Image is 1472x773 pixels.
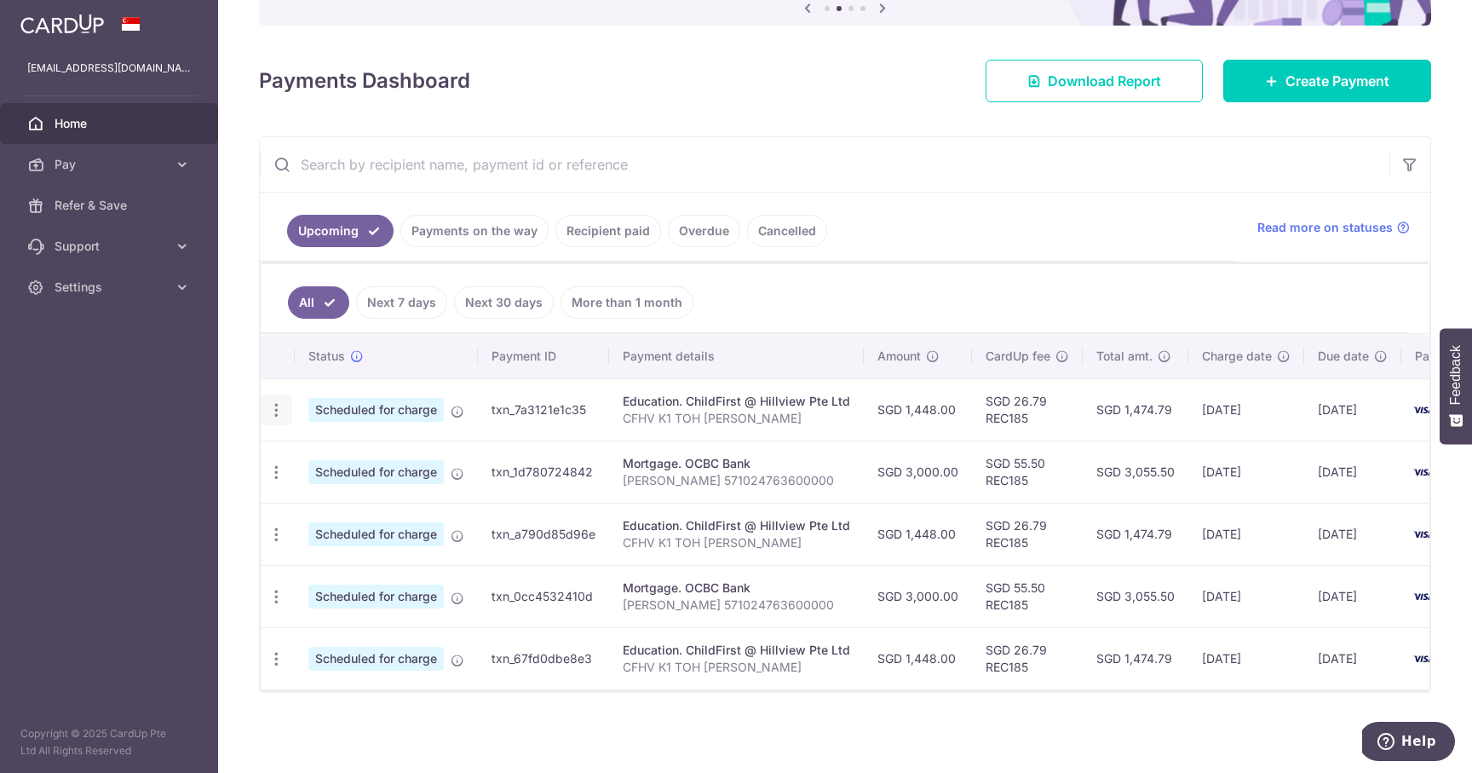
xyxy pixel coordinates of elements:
[864,503,972,565] td: SGD 1,448.00
[623,472,850,489] p: [PERSON_NAME] 571024763600000
[1202,348,1272,365] span: Charge date
[1406,400,1440,420] img: Bank Card
[1406,524,1440,545] img: Bank Card
[623,597,850,614] p: [PERSON_NAME] 571024763600000
[1304,565,1401,627] td: [DATE]
[20,14,104,34] img: CardUp
[1083,378,1188,441] td: SGD 1,474.79
[1406,586,1440,607] img: Bank Card
[561,286,693,319] a: More than 1 month
[55,197,167,214] span: Refer & Save
[1188,441,1304,503] td: [DATE]
[478,627,609,689] td: txn_67fd0dbe8e3
[877,348,921,365] span: Amount
[864,565,972,627] td: SGD 3,000.00
[308,522,444,546] span: Scheduled for charge
[1188,627,1304,689] td: [DATE]
[55,115,167,132] span: Home
[972,565,1083,627] td: SGD 55.50 REC185
[400,215,549,247] a: Payments on the way
[1188,565,1304,627] td: [DATE]
[1304,503,1401,565] td: [DATE]
[1406,649,1440,669] img: Bank Card
[972,627,1083,689] td: SGD 26.79 REC185
[308,348,345,365] span: Status
[1304,441,1401,503] td: [DATE]
[478,565,609,627] td: txn_0cc4532410d
[1362,722,1455,764] iframe: Opens a widget where you can find more information
[55,279,167,296] span: Settings
[356,286,447,319] a: Next 7 days
[668,215,740,247] a: Overdue
[1257,219,1393,236] span: Read more on statuses
[1083,441,1188,503] td: SGD 3,055.50
[972,441,1083,503] td: SGD 55.50 REC185
[478,441,609,503] td: txn_1d780724842
[864,378,972,441] td: SGD 1,448.00
[555,215,661,247] a: Recipient paid
[288,286,349,319] a: All
[623,455,850,472] div: Mortgage. OCBC Bank
[623,659,850,676] p: CFHV K1 TOH [PERSON_NAME]
[1257,219,1410,236] a: Read more on statuses
[308,585,444,609] span: Scheduled for charge
[478,378,609,441] td: txn_7a3121e1c35
[1096,348,1153,365] span: Total amt.
[986,60,1203,102] a: Download Report
[1448,345,1463,405] span: Feedback
[1285,71,1389,91] span: Create Payment
[986,348,1050,365] span: CardUp fee
[478,503,609,565] td: txn_a790d85d96e
[454,286,554,319] a: Next 30 days
[308,460,444,484] span: Scheduled for charge
[308,647,444,671] span: Scheduled for charge
[972,378,1083,441] td: SGD 26.79 REC185
[1304,378,1401,441] td: [DATE]
[55,238,167,255] span: Support
[972,503,1083,565] td: SGD 26.79 REC185
[1440,328,1472,444] button: Feedback - Show survey
[623,580,850,597] div: Mortgage. OCBC Bank
[623,642,850,659] div: Education. ChildFirst @ Hillview Pte Ltd
[260,137,1389,192] input: Search by recipient name, payment id or reference
[259,66,470,96] h4: Payments Dashboard
[27,60,191,77] p: [EMAIL_ADDRESS][DOMAIN_NAME]
[478,334,609,378] th: Payment ID
[1406,462,1440,482] img: Bank Card
[864,627,972,689] td: SGD 1,448.00
[1304,627,1401,689] td: [DATE]
[1083,565,1188,627] td: SGD 3,055.50
[1188,503,1304,565] td: [DATE]
[747,215,827,247] a: Cancelled
[623,517,850,534] div: Education. ChildFirst @ Hillview Pte Ltd
[609,334,864,378] th: Payment details
[623,534,850,551] p: CFHV K1 TOH [PERSON_NAME]
[864,441,972,503] td: SGD 3,000.00
[1223,60,1431,102] a: Create Payment
[623,410,850,427] p: CFHV K1 TOH [PERSON_NAME]
[1188,378,1304,441] td: [DATE]
[623,393,850,410] div: Education. ChildFirst @ Hillview Pte Ltd
[308,398,444,422] span: Scheduled for charge
[55,156,167,173] span: Pay
[1318,348,1369,365] span: Due date
[1048,71,1161,91] span: Download Report
[1083,503,1188,565] td: SGD 1,474.79
[287,215,394,247] a: Upcoming
[1083,627,1188,689] td: SGD 1,474.79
